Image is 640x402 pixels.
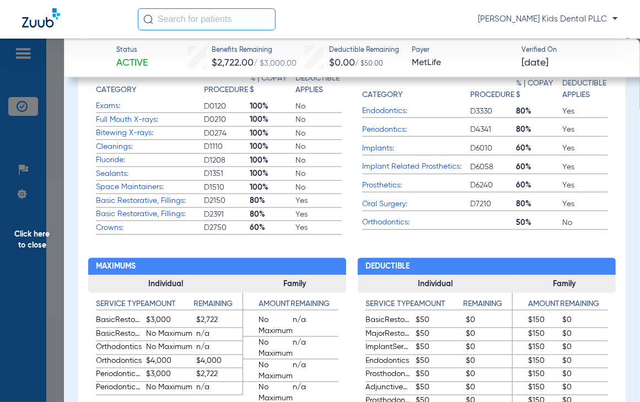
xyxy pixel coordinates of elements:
span: $150 [513,368,558,382]
app-breakdown-title: Remaining [291,298,338,314]
span: D1351 [204,168,250,179]
app-breakdown-title: Remaining [561,298,609,314]
app-breakdown-title: Amount [513,298,561,314]
app-breakdown-title: Deductible Applies [562,61,608,105]
span: Bitewing X-rays: [96,127,204,139]
h3: Family [513,275,616,293]
span: 80% [517,199,562,210]
span: $3,000 [146,368,192,382]
span: MajorRestorative [365,328,412,341]
span: No [296,182,342,193]
span: ImplantService [365,341,412,355]
span: D6240 [470,180,516,191]
h4: Service Type [365,298,415,310]
span: 80% [250,195,295,206]
span: Payer [412,46,512,56]
app-breakdown-title: Category [96,61,204,100]
h4: Coverage % | Copay $ [517,66,557,101]
span: D6010 [470,143,516,154]
app-breakdown-title: Procedure [470,61,516,105]
span: No [296,168,342,179]
span: $4,000 [196,355,243,368]
app-breakdown-title: Remaining [193,298,243,314]
span: $50 [416,382,462,395]
span: $0 [562,314,608,328]
h4: Deductible Applies [296,73,340,96]
input: Search for patients [138,8,276,30]
span: $0 [466,382,512,395]
span: Orthodontics [96,355,142,368]
span: No Maximum [243,337,289,359]
span: Yes [562,180,608,191]
span: $50 [416,341,462,355]
span: Oral Surgery: [362,199,470,210]
span: $4,000 [146,355,192,368]
h4: Amount [243,298,291,310]
span: 80% [250,209,295,220]
span: 100% [250,101,295,112]
h4: Remaining [291,298,338,310]
span: Yes [562,143,608,154]
span: [PERSON_NAME] Kids Dental PLLC [478,14,618,25]
img: Search Icon [143,14,153,24]
span: BasicRestorative [365,314,412,328]
span: No Maximum [146,341,192,355]
span: $0 [466,328,512,341]
h4: Procedure [470,89,514,101]
span: Status [116,46,148,56]
span: Active [116,56,148,70]
span: $0 [562,382,608,395]
span: No [296,141,342,152]
span: D3330 [470,106,516,117]
h4: Category [96,84,136,96]
span: BasicRestorative [96,328,142,341]
span: Basic Restorative, Fillings: [96,195,204,207]
span: $2,722 [196,368,243,382]
h2: Deductible [358,258,616,276]
span: Yes [296,222,342,233]
span: Deductible Remaining [329,46,399,56]
span: [DATE] [522,56,549,70]
span: ProsthodonticsRemovable [365,368,412,382]
span: Yes [562,199,608,210]
span: Orthodontics [96,341,142,355]
span: 100% [250,182,295,193]
h4: Remaining [193,298,243,310]
span: Sealants: [96,168,204,180]
h3: Individual [358,275,513,293]
span: $50 [416,328,462,341]
span: $50 [416,368,462,382]
span: 60% [517,180,562,191]
span: 60% [250,222,295,233]
span: 100% [250,141,295,152]
span: Endodontics [365,355,412,368]
span: No [562,217,608,228]
app-breakdown-title: Coverage % | Copay $ [517,61,562,105]
iframe: Chat Widget [585,349,640,402]
span: $0 [466,355,512,368]
span: $0 [466,314,512,328]
span: Fluoride: [96,154,204,166]
app-breakdown-title: Amount [243,298,291,314]
span: $50 [416,314,462,328]
span: Yes [562,162,608,173]
span: D4341 [470,124,516,135]
app-breakdown-title: Amount [415,298,464,314]
span: Basic Restorative, Fillings: [96,208,204,220]
span: No [296,155,342,166]
span: $0 [562,341,608,355]
span: $0 [466,341,512,355]
span: n/a [196,328,243,341]
span: $2,722.00 [212,58,254,68]
span: D2150 [204,195,250,206]
h4: Remaining [561,298,609,310]
span: No Maximum [243,360,289,382]
span: D1110 [204,141,250,152]
span: No [296,128,342,139]
app-breakdown-title: Coverage % | Copay $ [250,61,295,100]
span: D0210 [204,114,250,125]
span: n/a [293,360,338,382]
span: n/a [293,314,338,336]
span: Full Mouth X-rays: [96,114,204,126]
